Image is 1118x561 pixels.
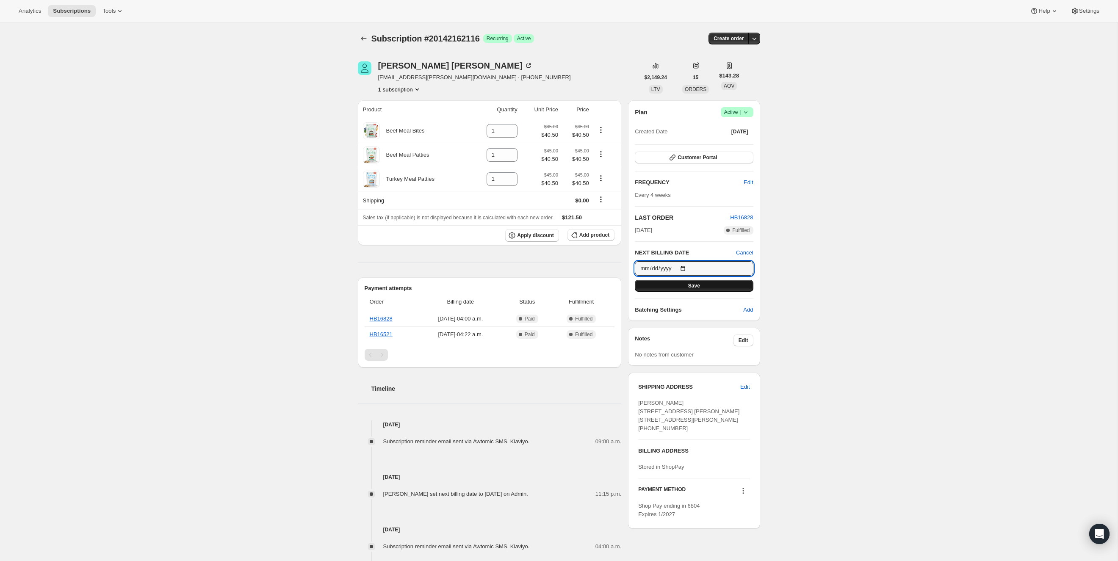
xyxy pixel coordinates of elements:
[371,384,622,393] h2: Timeline
[736,249,753,257] button: Cancel
[733,334,753,346] button: Edit
[1038,8,1050,14] span: Help
[1089,524,1110,544] div: Open Intercom Messenger
[358,100,470,119] th: Product
[726,126,753,138] button: [DATE]
[14,5,46,17] button: Analytics
[575,331,592,338] span: Fulfilled
[19,8,41,14] span: Analytics
[563,155,589,163] span: $40.50
[358,191,470,210] th: Shipping
[732,227,750,234] span: Fulfilled
[563,131,589,139] span: $40.50
[525,315,535,322] span: Paid
[594,195,608,204] button: Shipping actions
[724,83,734,89] span: AOV
[735,380,755,394] button: Edit
[738,303,758,317] button: Add
[378,85,421,94] button: Product actions
[635,108,648,116] h2: Plan
[645,74,667,81] span: $2,149.24
[678,154,717,161] span: Customer Portal
[638,400,739,431] span: [PERSON_NAME] [STREET_ADDRESS] [PERSON_NAME][STREET_ADDRESS][PERSON_NAME] [PHONE_NUMBER]
[53,8,91,14] span: Subscriptions
[544,172,558,177] small: $45.00
[541,131,558,139] span: $40.50
[639,72,672,83] button: $2,149.24
[743,306,753,314] span: Add
[688,72,703,83] button: 15
[724,108,750,116] span: Active
[638,447,750,455] h3: BILLING ADDRESS
[525,331,535,338] span: Paid
[487,35,509,42] span: Recurring
[651,86,660,92] span: LTV
[380,127,425,135] div: Beef Meal Bites
[579,232,609,238] span: Add product
[358,473,622,481] h4: [DATE]
[685,86,706,92] span: ORDERS
[635,226,652,235] span: [DATE]
[594,149,608,159] button: Product actions
[365,284,615,293] h2: Payment attempts
[506,298,548,306] span: Status
[383,438,530,445] span: Subscription reminder email sent via Awtomic SMS, Klaviyo.
[505,229,559,242] button: Apply discount
[358,33,370,44] button: Subscriptions
[363,171,380,188] img: product img
[562,214,582,221] span: $121.50
[365,293,418,311] th: Order
[739,176,758,189] button: Edit
[744,178,753,187] span: Edit
[365,349,615,361] nav: Pagination
[688,282,700,289] span: Save
[383,543,530,550] span: Subscription reminder email sent via Awtomic SMS, Klaviyo.
[517,232,554,239] span: Apply discount
[1065,5,1104,17] button: Settings
[520,100,561,119] th: Unit Price
[420,298,501,306] span: Billing date
[730,213,753,222] button: HB16828
[638,383,740,391] h3: SHIPPING ADDRESS
[370,315,393,322] a: HB16828
[97,5,129,17] button: Tools
[358,525,622,534] h4: [DATE]
[567,229,614,241] button: Add product
[594,174,608,183] button: Product actions
[730,214,753,221] a: HB16828
[575,197,589,204] span: $0.00
[420,330,501,339] span: [DATE] · 04:22 a.m.
[544,124,558,129] small: $45.00
[719,72,739,80] span: $143.28
[358,420,622,429] h4: [DATE]
[575,148,589,153] small: $45.00
[595,437,621,446] span: 09:00 a.m.
[595,542,621,551] span: 04:00 a.m.
[635,280,753,292] button: Save
[739,337,748,344] span: Edit
[635,213,730,222] h2: LAST ORDER
[420,315,501,323] span: [DATE] · 04:00 a.m.
[693,74,698,81] span: 15
[541,155,558,163] span: $40.50
[635,334,733,346] h3: Notes
[1025,5,1063,17] button: Help
[541,179,558,188] span: $40.50
[575,124,589,129] small: $45.00
[638,503,700,517] span: Shop Pay ending in 6804 Expires 1/2027
[517,35,531,42] span: Active
[561,100,592,119] th: Price
[380,151,429,159] div: Beef Meal Patties
[714,35,744,42] span: Create order
[635,152,753,163] button: Customer Portal
[378,61,533,70] div: [PERSON_NAME] [PERSON_NAME]
[635,127,667,136] span: Created Date
[594,125,608,135] button: Product actions
[635,192,671,198] span: Every 4 weeks
[731,128,748,135] span: [DATE]
[380,175,434,183] div: Turkey Meal Patties
[378,73,571,82] span: [EMAIL_ADDRESS][PERSON_NAME][DOMAIN_NAME] · [PHONE_NUMBER]
[575,315,592,322] span: Fulfilled
[102,8,116,14] span: Tools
